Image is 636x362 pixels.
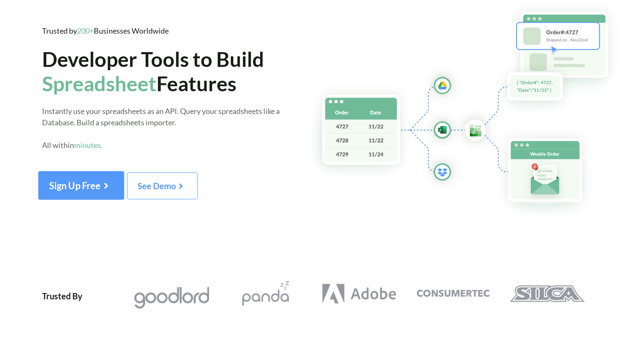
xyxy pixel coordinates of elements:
button: See Demo [127,172,198,199]
img: Goodlord Logo [134,285,209,310]
a: Silca Logo [500,281,594,306]
span: Sign Up Free [49,180,113,191]
span: minutes. [74,140,103,150]
a: Adobe Logo [312,281,406,306]
img: Adobe Logo [322,281,397,306]
span: 200+ [77,26,94,35]
span: See Demo [138,181,187,191]
img: Silca Logo [509,281,585,306]
a: Pandazzz Logo [218,281,312,306]
span: Trusted by Businesses Worldwide [42,26,169,35]
span: Instantly use your spreadsheets as an API. Query your spreadsheets like a Database. Build a sprea... [42,106,280,150]
a: Consumertec Logo [406,281,500,306]
div: Trusted By [42,281,82,310]
span: Spreadsheet [42,71,156,95]
img: Consumertec Logo [416,281,491,306]
button: Sign Up Free [38,171,125,200]
a: See Demo [127,184,198,191]
img: Pandazzz Logo [228,281,303,306]
span: Developer Tools to Build Features [42,47,264,95]
a: Goodlord Logo [125,281,218,310]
